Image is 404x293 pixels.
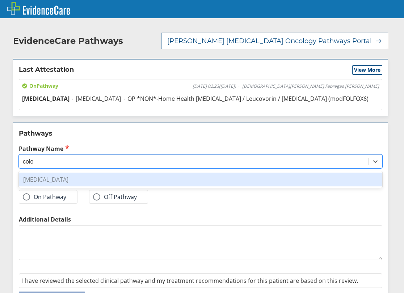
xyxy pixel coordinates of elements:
[22,82,58,90] span: On Pathway
[352,65,382,75] button: View More
[19,215,382,223] label: Additional Details
[76,95,121,103] span: [MEDICAL_DATA]
[7,2,70,15] img: EvidenceCare
[22,277,358,285] span: I have reviewed the selected clinical pathway and my treatment recommendations for this patient a...
[242,83,379,89] span: [DEMOGRAPHIC_DATA][PERSON_NAME] Fabregas [PERSON_NAME]
[161,33,388,49] button: [PERSON_NAME] [MEDICAL_DATA] Oncology Pathways Portal
[93,193,137,201] label: Off Pathway
[193,83,236,89] span: [DATE] 02:23 ( [DATE] )
[127,95,369,103] span: OP *NON*-Home Health [MEDICAL_DATA] / Leucovorin / [MEDICAL_DATA] (modFOLFOX6)
[19,65,74,75] h2: Last Attestation
[19,144,382,153] label: Pathway Name
[13,36,123,46] h2: EvidenceCare Pathways
[167,37,372,45] span: [PERSON_NAME] [MEDICAL_DATA] Oncology Pathways Portal
[22,95,70,103] span: [MEDICAL_DATA]
[19,129,382,138] h2: Pathways
[23,193,66,201] label: On Pathway
[354,66,380,74] span: View More
[19,173,382,186] div: [MEDICAL_DATA]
